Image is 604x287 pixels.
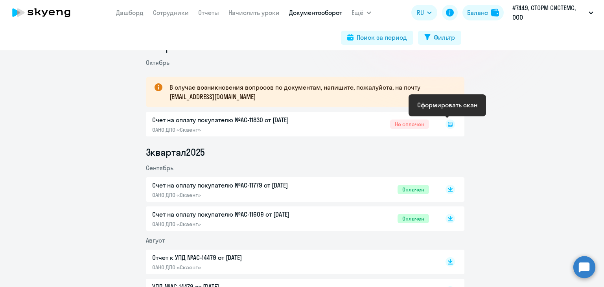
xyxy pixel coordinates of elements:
p: В случае возникновения вопросов по документам, напишите, пожалуйста, на почту [EMAIL_ADDRESS][DOM... [169,83,450,101]
a: Счет на оплату покупателю №AC-11779 от [DATE]ОАНО ДПО «Скаенг»Оплачен [152,180,429,199]
a: Начислить уроки [228,9,280,17]
p: Отчет к УПД №AC-14479 от [DATE] [152,253,317,262]
a: Документооборот [289,9,342,17]
button: Поиск за период [341,31,413,45]
button: RU [411,5,437,20]
button: Фильтр [418,31,461,45]
span: Август [146,236,165,244]
button: Ещё [352,5,371,20]
span: Оплачен [398,214,429,223]
p: Счет на оплату покупателю №AC-11779 от [DATE] [152,180,317,190]
button: #7449, СТОРМ СИСТЕМС, ООО [508,3,597,22]
span: Сентябрь [146,164,173,172]
a: Дашборд [116,9,144,17]
div: Баланс [467,8,488,17]
p: ОАНО ДПО «Скаенг» [152,264,317,271]
div: Сформировать скан [417,100,477,110]
p: #7449, СТОРМ СИСТЕМС, ООО [512,3,586,22]
img: balance [491,9,499,17]
a: Сотрудники [153,9,189,17]
span: Октябрь [146,59,169,66]
li: 3 квартал 2025 [146,146,464,158]
p: ОАНО ДПО «Скаенг» [152,191,317,199]
div: Поиск за период [357,33,407,42]
button: Балансbalance [462,5,504,20]
a: Счет на оплату покупателю №AC-11609 от [DATE]ОАНО ДПО «Скаенг»Оплачен [152,210,429,228]
div: Фильтр [434,33,455,42]
span: Ещё [352,8,363,17]
a: Отчеты [198,9,219,17]
span: RU [417,8,424,17]
p: ОАНО ДПО «Скаенг» [152,221,317,228]
a: Отчет к УПД №AC-14479 от [DATE]ОАНО ДПО «Скаенг» [152,253,429,271]
p: Счет на оплату покупателю №AC-11609 от [DATE] [152,210,317,219]
span: Оплачен [398,185,429,194]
